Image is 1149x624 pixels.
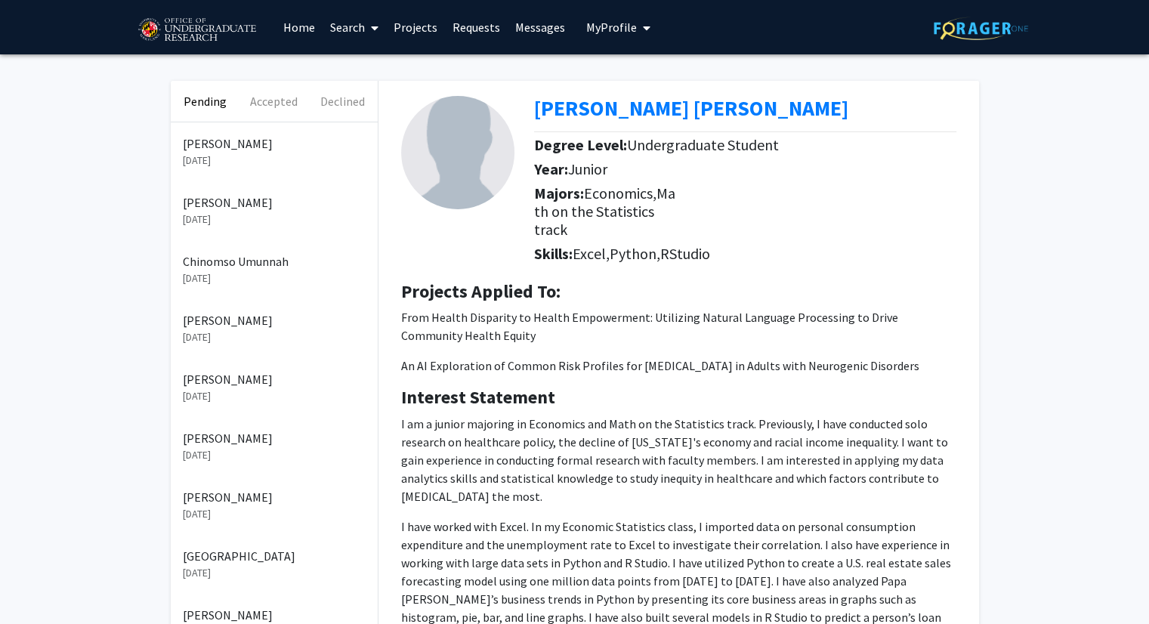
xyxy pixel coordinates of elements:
button: Pending [171,81,239,122]
b: Projects Applied To: [401,280,561,303]
iframe: Chat [11,556,64,613]
img: Profile Picture [401,96,514,209]
p: [PERSON_NAME] [183,488,366,506]
a: Projects [386,1,445,54]
p: [DATE] [183,212,366,227]
a: Messages [508,1,573,54]
p: [PERSON_NAME] [183,311,366,329]
p: An AI Exploration of Common Risk Profiles for [MEDICAL_DATA] in Adults with Neurogenic Disorders [401,357,956,375]
p: [PERSON_NAME] [183,193,366,212]
p: [DATE] [183,506,366,522]
p: I am a junior majoring in Economics and Math on the Statistics track. Previously, I have conducte... [401,415,956,505]
p: [DATE] [183,388,366,404]
span: Junior [568,159,607,178]
b: [PERSON_NAME] [PERSON_NAME] [534,94,848,122]
b: Year: [534,159,568,178]
span: RStudio [660,244,710,263]
button: Accepted [239,81,308,122]
a: Home [276,1,323,54]
b: Majors: [534,184,584,202]
p: [DATE] [183,329,366,345]
b: Skills: [534,244,573,263]
a: Requests [445,1,508,54]
p: [PERSON_NAME] [183,134,366,153]
img: ForagerOne Logo [934,17,1028,40]
span: Economics, [584,184,656,202]
p: [PERSON_NAME] [183,429,366,447]
p: [DATE] [183,270,366,286]
p: [PERSON_NAME] [183,606,366,624]
b: Degree Level: [534,135,627,154]
p: [PERSON_NAME] [183,370,366,388]
p: [DATE] [183,153,366,168]
p: [DATE] [183,447,366,463]
p: [DATE] [183,565,366,581]
span: Math on the Statistics track [534,184,675,239]
a: Search [323,1,386,54]
p: [GEOGRAPHIC_DATA] [183,547,366,565]
span: Python, [610,244,660,263]
button: Declined [308,81,377,122]
span: Excel, [573,244,610,263]
a: Opens in a new tab [534,94,848,122]
p: From Health Disparity to Health Empowerment: Utilizing Natural Language Processing to Drive Commu... [401,308,956,344]
span: Undergraduate Student [627,135,779,154]
span: My Profile [586,20,637,35]
p: Chinomso Umunnah [183,252,366,270]
img: University of Maryland Logo [133,11,261,49]
b: Interest Statement [401,385,555,409]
